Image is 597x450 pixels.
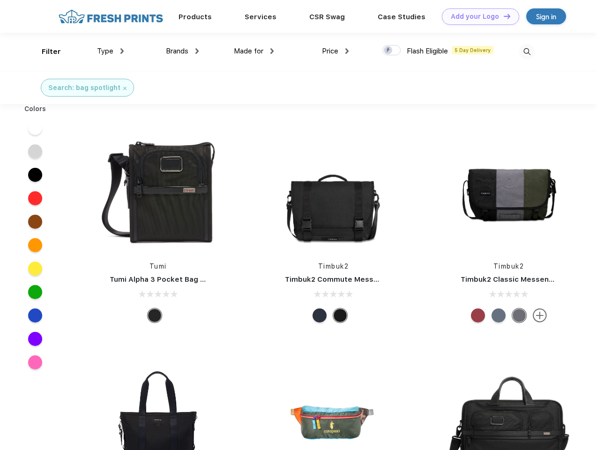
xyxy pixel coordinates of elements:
img: more.svg [533,308,547,322]
img: filter_cancel.svg [123,87,127,90]
img: dropdown.png [120,48,124,54]
img: dropdown.png [270,48,274,54]
span: Brands [166,47,188,55]
div: Eco Lightbeam [492,308,506,322]
div: Eco Army Pop [512,308,526,322]
div: Eco Nautical [313,308,327,322]
span: Price [322,47,338,55]
div: Add your Logo [451,13,499,21]
a: Timbuk2 [318,262,349,270]
a: Timbuk2 Commute Messenger Bag [285,275,410,284]
a: Tumi Alpha 3 Pocket Bag Small [110,275,219,284]
div: Eco Bookish [471,308,485,322]
span: Made for [234,47,263,55]
div: Filter [42,46,61,57]
span: Flash Eligible [407,47,448,55]
img: func=resize&h=266 [96,127,220,252]
img: func=resize&h=266 [271,127,396,252]
div: Eco Black [333,308,347,322]
a: Timbuk2 Classic Messenger Bag [461,275,577,284]
div: Search: bag spotlight [48,83,120,93]
img: DT [504,14,510,19]
span: Type [97,47,113,55]
a: Tumi [149,262,167,270]
div: Black [148,308,162,322]
div: Sign in [536,11,556,22]
a: Timbuk2 [493,262,524,270]
a: Products [179,13,212,21]
img: func=resize&h=266 [447,127,571,252]
img: desktop_search.svg [519,44,535,60]
span: 5 Day Delivery [452,46,493,54]
div: Colors [17,104,53,114]
a: Sign in [526,8,566,24]
img: dropdown.png [345,48,349,54]
img: dropdown.png [195,48,199,54]
img: fo%20logo%202.webp [56,8,166,25]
